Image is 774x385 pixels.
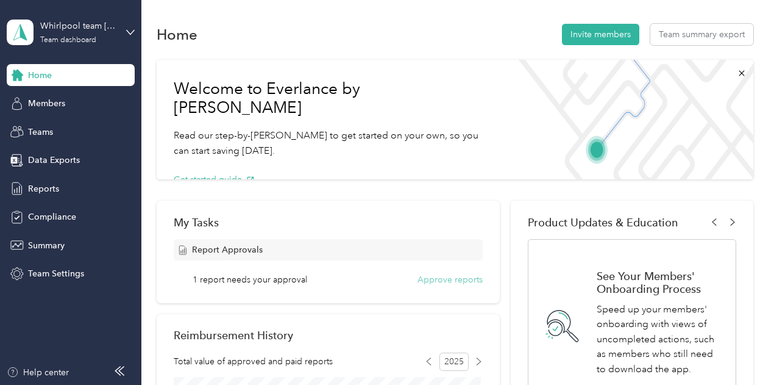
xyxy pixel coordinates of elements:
[509,60,753,179] img: Welcome to everlance
[193,273,307,286] span: 1 report needs your approval
[40,37,96,44] div: Team dashboard
[28,239,65,252] span: Summary
[28,97,65,110] span: Members
[174,216,483,229] div: My Tasks
[562,24,639,45] button: Invite members
[7,366,69,379] button: Help center
[650,24,753,45] button: Team summary export
[174,79,492,118] h1: Welcome to Everlance by [PERSON_NAME]
[174,128,492,158] p: Read our step-by-[PERSON_NAME] to get started on your own, so you can start saving [DATE].
[174,173,255,186] button: Get started guide
[157,28,197,41] h1: Home
[417,273,483,286] button: Approve reports
[439,353,469,371] span: 2025
[28,267,84,280] span: Team Settings
[706,317,774,385] iframe: Everlance-gr Chat Button Frame
[597,302,723,377] p: Speed up your members' onboarding with views of uncompleted actions, such as members who still ne...
[28,210,76,223] span: Compliance
[174,355,333,368] span: Total value of approved and paid reports
[597,270,723,295] h1: See Your Members' Onboarding Process
[28,126,53,139] span: Teams
[192,243,263,256] span: Report Approvals
[28,69,52,82] span: Home
[174,329,293,342] h2: Reimbursement History
[528,216,678,229] span: Product Updates & Education
[28,182,59,195] span: Reports
[28,154,80,167] span: Data Exports
[40,20,116,32] div: Whirlpool team [PERSON_NAME]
